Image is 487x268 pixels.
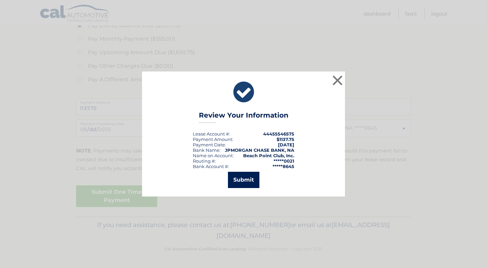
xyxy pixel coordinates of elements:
div: Name on Account: [193,153,234,158]
h3: Review Your Information [199,111,288,123]
button: Submit [228,172,259,188]
strong: JPMORGAN CHASE BANK, NA [225,147,294,153]
div: Lease Account #: [193,131,230,137]
span: [DATE] [278,142,294,147]
div: Routing #: [193,158,216,164]
div: Bank Account #: [193,164,229,169]
span: $1137.75 [277,137,294,142]
strong: Beach Point Club, Inc. [243,153,294,158]
div: Bank Name: [193,147,221,153]
div: : [193,142,226,147]
strong: 44455546575 [263,131,294,137]
span: Payment Date [193,142,225,147]
button: × [331,74,344,87]
div: Payment Amount: [193,137,233,142]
